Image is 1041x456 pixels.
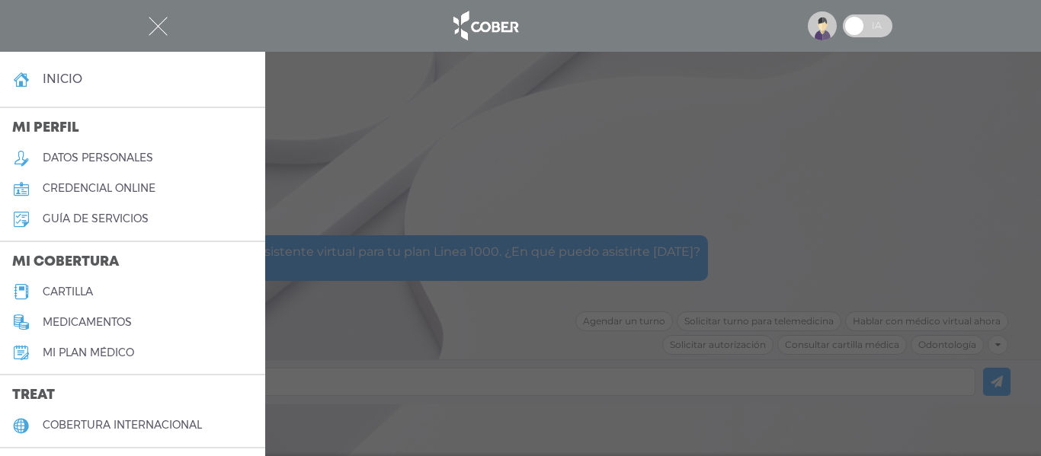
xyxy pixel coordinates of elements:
[43,316,132,329] h5: medicamentos
[808,11,837,40] img: profile-placeholder.svg
[43,151,153,164] h5: datos personales
[43,182,155,195] h5: credencial online
[43,285,93,298] h5: cartilla
[43,419,202,432] h5: cobertura internacional
[43,346,134,359] h5: Mi plan médico
[43,72,82,86] h4: inicio
[149,17,168,36] img: Cober_menu-close-white.svg
[43,212,149,225] h5: guía de servicios
[445,8,525,44] img: logo_cober_home-white.png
